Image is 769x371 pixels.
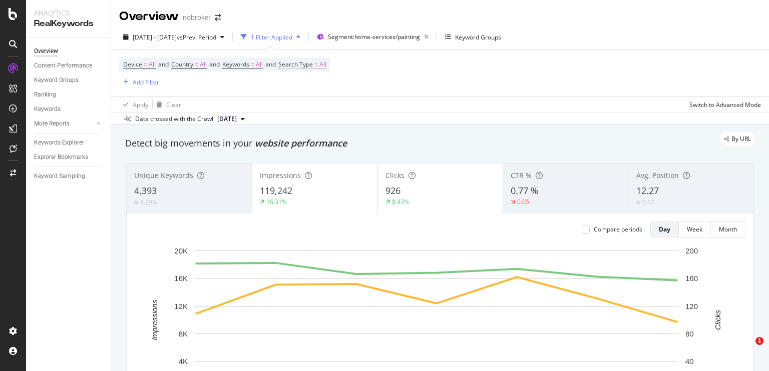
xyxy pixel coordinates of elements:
div: 0.17 [642,198,654,206]
div: Analytics [34,8,103,18]
div: Add Filter [133,78,159,86]
span: 12.27 [636,184,659,196]
span: = [144,60,147,68]
span: 2025 Jul. 7th [217,114,237,123]
div: Content Performance [34,60,92,71]
div: Clear [166,100,181,109]
div: Switch to Advanced Mode [689,100,761,109]
span: = [314,60,318,68]
div: Ranking [34,89,56,100]
button: Clear [153,96,181,112]
span: All [319,57,326,71]
div: Explorer Bookmarks [34,152,88,162]
span: All [200,57,207,71]
text: 120 [685,302,698,310]
div: 8.43% [392,197,409,206]
span: and [158,60,169,68]
span: 4,393 [134,184,157,196]
div: nobroker [183,12,211,22]
span: = [195,60,198,68]
span: Impressions [260,170,301,180]
div: arrow-right-arrow-left [215,14,221,21]
span: Unique Keywords [134,170,193,180]
span: 0.77 % [511,184,538,196]
a: Explorer Bookmarks [34,152,104,162]
div: 4.29% [140,198,157,206]
div: Compare periods [594,225,642,233]
span: Segment: home-services/painting [328,32,420,41]
text: 160 [685,274,698,282]
div: Keyword Groups [455,33,501,41]
iframe: Intercom live chat [735,337,759,361]
span: vs Prev. Period [177,33,216,41]
div: Keywords [34,104,61,114]
text: Impressions [150,299,159,340]
text: 12K [174,302,188,310]
span: 119,242 [260,184,292,196]
span: Device [123,60,142,68]
span: All [149,57,156,71]
div: 0.05 [517,197,529,206]
span: and [265,60,276,68]
span: By URL [731,136,751,142]
span: All [256,57,263,71]
img: Equal [636,201,640,204]
div: Overview [119,8,179,25]
text: 16K [174,274,188,282]
div: Month [719,225,737,233]
text: 4K [179,357,188,365]
div: More Reports [34,118,70,129]
div: Apply [133,100,148,109]
text: 80 [685,329,694,338]
button: Keyword Groups [441,29,505,45]
div: 1 Filter Applied [251,33,292,41]
div: Day [659,225,670,233]
span: 1 [755,337,763,345]
a: Keyword Sampling [34,171,104,181]
div: 16.31% [266,197,287,206]
div: Data crossed with the Crawl [135,114,213,123]
div: Keyword Sampling [34,171,85,181]
button: Add Filter [119,76,159,88]
a: More Reports [34,118,94,129]
button: Segment:home-services/painting [313,29,433,45]
div: Week [687,225,702,233]
a: Keywords Explorer [34,137,104,148]
img: Equal [134,201,138,204]
div: Keyword Groups [34,75,79,85]
span: and [209,60,220,68]
text: 8K [179,329,188,338]
button: Month [711,221,745,237]
div: Keywords Explorer [34,137,84,148]
span: Search Type [278,60,313,68]
button: 1 Filter Applied [237,29,304,45]
span: [DATE] - [DATE] [133,33,177,41]
div: legacy label [720,132,755,146]
div: RealKeywords [34,18,103,29]
span: Clicks [386,170,405,180]
span: 926 [386,184,401,196]
span: Keywords [222,60,249,68]
a: Content Performance [34,60,104,71]
button: Switch to Advanced Mode [685,96,761,112]
text: 40 [685,357,694,365]
button: Apply [119,96,148,112]
button: Week [679,221,711,237]
a: Ranking [34,89,104,100]
span: = [251,60,254,68]
text: Clicks [713,309,722,329]
text: 200 [685,246,698,255]
button: Day [650,221,679,237]
div: Overview [34,46,58,56]
span: CTR % [511,170,532,180]
a: Keywords [34,104,104,114]
a: Overview [34,46,104,56]
a: Keyword Groups [34,75,104,85]
span: Avg. Position [636,170,679,180]
button: [DATE] - [DATE]vsPrev. Period [119,29,228,45]
text: 20K [174,246,188,255]
button: [DATE] [213,113,249,125]
span: Country [171,60,193,68]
